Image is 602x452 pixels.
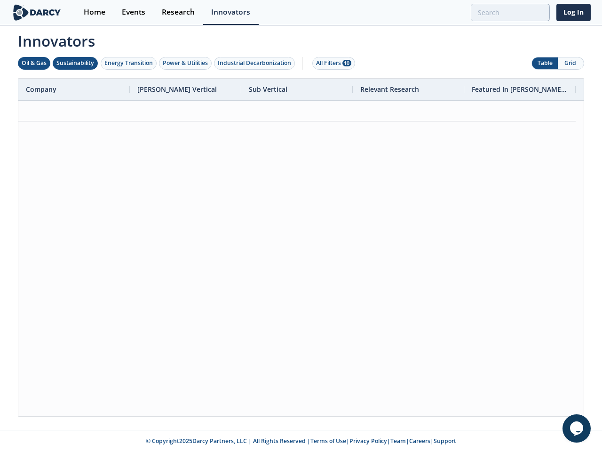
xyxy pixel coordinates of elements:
div: Energy Transition [104,59,153,67]
button: Grid [558,57,584,69]
span: Featured In [PERSON_NAME] Live [472,85,568,94]
p: © Copyright 2025 Darcy Partners, LLC | All Rights Reserved | | | | | [13,437,589,445]
button: Sustainability [53,57,98,70]
div: Innovators [211,8,250,16]
span: Sub Vertical [249,85,287,94]
span: Company [26,85,56,94]
div: Industrial Decarbonization [218,59,291,67]
a: Careers [409,437,430,445]
a: Privacy Policy [349,437,387,445]
span: Relevant Research [360,85,419,94]
div: Home [84,8,105,16]
button: Table [532,57,558,69]
button: Oil & Gas [18,57,50,70]
button: All Filters 10 [312,57,355,70]
a: Team [390,437,406,445]
a: Log In [556,4,591,21]
a: Terms of Use [310,437,346,445]
a: Support [434,437,456,445]
button: Energy Transition [101,57,157,70]
div: Research [162,8,195,16]
img: logo-wide.svg [11,4,63,21]
button: Power & Utilities [159,57,212,70]
iframe: chat widget [562,414,593,443]
input: Advanced Search [471,4,550,21]
span: 10 [342,60,351,66]
button: Industrial Decarbonization [214,57,295,70]
div: Sustainability [56,59,94,67]
span: Innovators [11,26,591,52]
div: Events [122,8,145,16]
div: Power & Utilities [163,59,208,67]
span: [PERSON_NAME] Vertical [137,85,217,94]
div: All Filters [316,59,351,67]
div: Oil & Gas [22,59,47,67]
